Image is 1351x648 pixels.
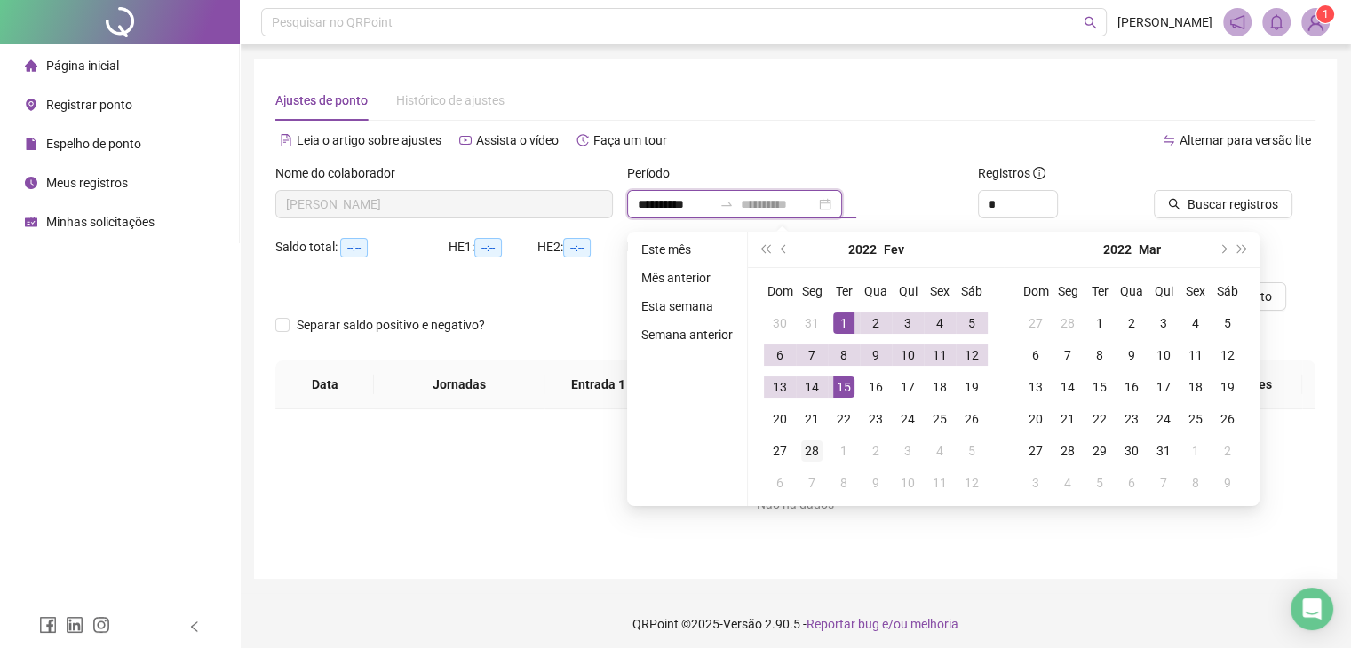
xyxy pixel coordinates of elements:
th: Sex [924,275,956,307]
span: notification [1229,14,1245,30]
span: Faça um tour [593,133,667,147]
span: to [719,197,734,211]
span: file-text [280,134,292,146]
span: Histórico de ajustes [396,93,505,107]
div: 11 [1185,344,1206,366]
button: year panel [1103,232,1132,267]
span: Leia o artigo sobre ajustes [297,133,441,147]
span: history [576,134,589,146]
span: Assista o vídeo [476,133,559,147]
td: 2022-03-02 [860,435,892,467]
td: 2022-03-31 [1148,435,1180,467]
td: 2022-03-01 [1084,307,1116,339]
div: 26 [961,408,982,430]
button: month panel [1139,232,1161,267]
span: Meus registros [46,176,128,190]
div: 12 [1217,344,1238,366]
td: 2022-02-15 [828,371,860,403]
div: HE 1: [449,237,537,257]
span: --:-- [340,238,368,257]
th: Sáb [956,275,988,307]
td: 2022-03-08 [828,467,860,499]
button: super-prev-year [755,232,775,267]
div: 10 [897,472,918,494]
td: 2022-03-05 [1212,307,1244,339]
td: 2022-02-27 [1020,307,1052,339]
td: 2022-03-20 [1020,403,1052,435]
div: 8 [1089,344,1110,366]
div: 14 [801,376,823,398]
td: 2022-02-24 [892,403,924,435]
td: 2022-02-28 [1052,307,1084,339]
div: 20 [1025,408,1046,430]
span: search [1168,198,1180,210]
div: 12 [961,344,982,366]
td: 2022-03-03 [1148,307,1180,339]
th: Ter [1084,275,1116,307]
td: 2022-03-06 [764,467,796,499]
td: 2022-02-12 [956,339,988,371]
span: 1 [1323,8,1329,20]
div: 30 [1121,440,1142,462]
td: 2022-03-04 [1180,307,1212,339]
th: Seg [796,275,828,307]
div: 5 [1217,312,1238,334]
div: 4 [1185,312,1206,334]
div: Não há dados [297,494,1294,514]
td: 2022-03-17 [1148,371,1180,403]
div: 28 [1057,440,1078,462]
div: 22 [1089,408,1110,430]
span: home [25,59,37,72]
div: 2 [1121,312,1142,334]
td: 2022-04-06 [1116,467,1148,499]
th: Sex [1180,275,1212,307]
td: 2022-03-01 [828,435,860,467]
td: 2022-04-01 [1180,435,1212,467]
div: 24 [1153,408,1174,430]
li: Mês anterior [634,267,740,288]
th: Ter [828,275,860,307]
sup: Atualize o seu contato no menu Meus Dados [1316,5,1334,23]
td: 2022-02-10 [892,339,924,371]
th: Qui [892,275,924,307]
img: 58886 [1302,9,1329,36]
div: 7 [801,344,823,366]
td: 2022-02-08 [828,339,860,371]
td: 2022-03-21 [1052,403,1084,435]
td: 2022-04-04 [1052,467,1084,499]
span: youtube [459,134,472,146]
td: 2022-02-01 [828,307,860,339]
td: 2022-03-28 [1052,435,1084,467]
td: 2022-03-29 [1084,435,1116,467]
span: Reportar bug e/ou melhoria [807,617,958,631]
td: 2022-02-23 [860,403,892,435]
th: Seg [1052,275,1084,307]
div: Open Intercom Messenger [1291,588,1333,630]
div: 13 [769,376,791,398]
div: 10 [897,344,918,366]
div: 8 [833,344,854,366]
li: Esta semana [634,296,740,317]
div: 20 [769,408,791,430]
div: 6 [1025,344,1046,366]
button: year panel [848,232,877,267]
td: 2022-03-15 [1084,371,1116,403]
td: 2022-03-14 [1052,371,1084,403]
div: 31 [801,312,823,334]
div: 14 [1057,376,1078,398]
span: Separar saldo positivo e negativo? [290,315,492,335]
span: [PERSON_NAME] [1117,12,1212,32]
th: Qui [1148,275,1180,307]
li: Semana anterior [634,324,740,345]
td: 2022-02-06 [764,339,796,371]
div: 27 [1025,312,1046,334]
td: 2022-02-25 [924,403,956,435]
div: 15 [1089,376,1110,398]
div: 22 [833,408,854,430]
div: 1 [833,440,854,462]
div: 9 [865,472,886,494]
td: 2022-02-13 [764,371,796,403]
div: 5 [961,440,982,462]
div: 6 [1121,472,1142,494]
span: Alternar para versão lite [1180,133,1311,147]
